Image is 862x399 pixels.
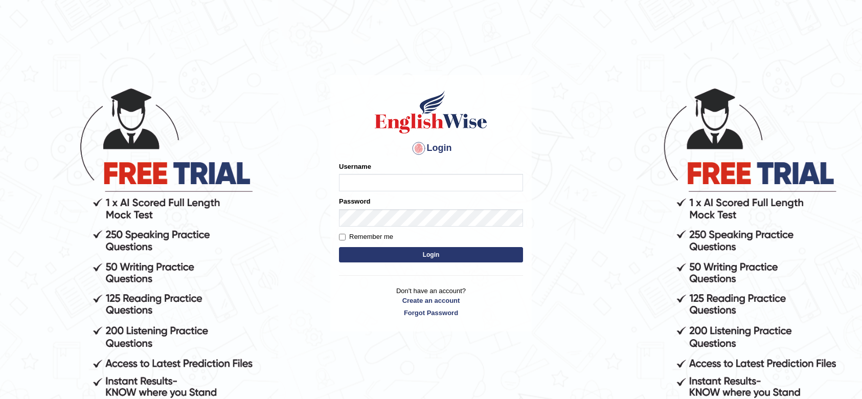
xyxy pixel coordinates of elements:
[339,296,523,305] a: Create an account
[339,162,371,171] label: Username
[339,286,523,318] p: Don't have an account?
[339,196,370,206] label: Password
[339,140,523,157] h4: Login
[373,89,489,135] img: Logo of English Wise sign in for intelligent practice with AI
[339,247,523,262] button: Login
[339,234,346,240] input: Remember me
[339,232,393,242] label: Remember me
[339,308,523,318] a: Forgot Password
